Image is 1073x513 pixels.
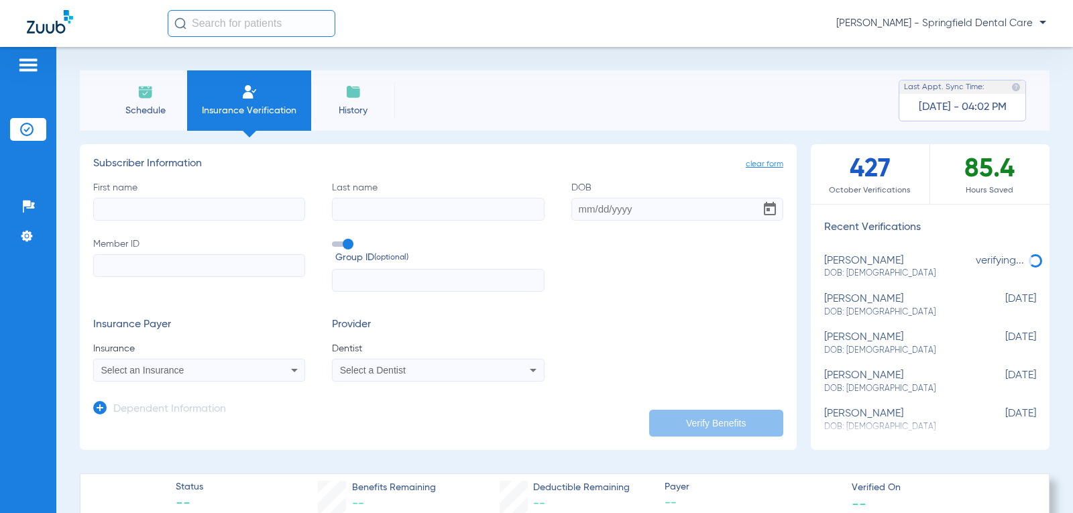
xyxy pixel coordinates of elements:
input: Member ID [93,254,305,277]
div: [PERSON_NAME] [824,255,969,280]
span: Dentist [332,342,544,355]
img: Search Icon [174,17,186,30]
h3: Subscriber Information [93,158,783,171]
h3: Insurance Payer [93,319,305,332]
span: DOB: [DEMOGRAPHIC_DATA] [824,345,969,357]
span: -- [533,498,545,510]
span: [DATE] - 04:02 PM [919,101,1007,114]
span: Benefits Remaining [352,481,436,495]
span: [DATE] [969,293,1036,318]
img: Manual Insurance Verification [241,84,258,100]
img: hamburger-icon [17,57,39,73]
small: (optional) [374,251,408,265]
span: Status [176,480,203,494]
div: 427 [811,144,930,204]
button: Open calendar [756,196,783,223]
span: October Verifications [811,184,929,197]
span: [PERSON_NAME] - Springfield Dental Care [836,17,1046,30]
span: -- [665,495,840,512]
button: Verify Benefits [649,410,783,437]
span: Insurance Verification [197,104,301,117]
div: [PERSON_NAME] [824,293,969,318]
label: DOB [571,181,783,221]
label: Last name [332,181,544,221]
div: [PERSON_NAME] [824,408,969,433]
input: DOBOpen calendar [571,198,783,221]
input: Search for patients [168,10,335,37]
span: Schedule [113,104,177,117]
span: DOB: [DEMOGRAPHIC_DATA] [824,306,969,319]
span: Payer [665,480,840,494]
img: Zuub Logo [27,10,73,34]
label: First name [93,181,305,221]
label: Member ID [93,237,305,292]
span: History [321,104,385,117]
input: First name [93,198,305,221]
h3: Dependent Information [113,403,226,416]
input: Last name [332,198,544,221]
span: Insurance [93,342,305,355]
span: [DATE] [969,331,1036,356]
h3: Recent Verifications [811,221,1050,235]
span: Deductible Remaining [533,481,630,495]
span: Select an Insurance [101,365,184,376]
img: last sync help info [1011,82,1021,92]
span: Hours Saved [930,184,1050,197]
img: Schedule [137,84,154,100]
span: [DATE] [969,369,1036,394]
span: Verified On [852,481,1027,495]
span: verifying... [976,255,1024,266]
span: Last Appt. Sync Time: [904,80,984,94]
span: clear form [746,158,783,171]
div: 85.4 [930,144,1050,204]
span: [DATE] [969,408,1036,433]
span: -- [852,496,866,510]
span: Select a Dentist [340,365,406,376]
span: -- [352,498,364,510]
div: [PERSON_NAME] [824,331,969,356]
h3: Provider [332,319,544,332]
img: History [345,84,361,100]
span: DOB: [DEMOGRAPHIC_DATA] [824,268,969,280]
div: [PERSON_NAME] [824,369,969,394]
span: Group ID [335,251,544,265]
span: DOB: [DEMOGRAPHIC_DATA] [824,383,969,395]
